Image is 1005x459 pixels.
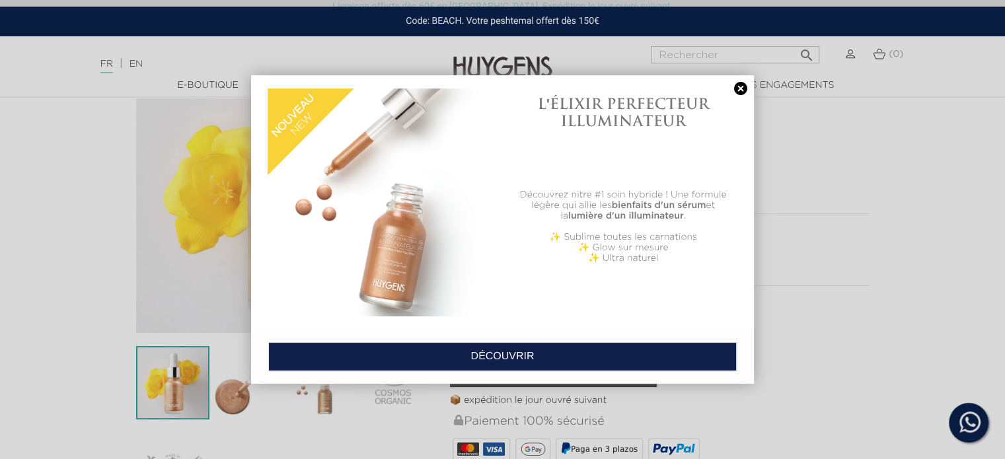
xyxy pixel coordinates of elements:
[568,211,684,221] b: lumière d'un illuminateur
[268,342,737,371] a: DÉCOUVRIR
[612,201,706,210] b: bienfaits d'un sérum
[509,253,737,264] p: ✨ Ultra naturel
[509,242,737,253] p: ✨ Glow sur mesure
[509,190,737,221] p: Découvrez nitre #1 soin hybride ! Une formule légère qui allie les et la .
[509,232,737,242] p: ✨ Sublime toutes les carnations
[509,95,737,130] h1: L'ÉLIXIR PERFECTEUR ILLUMINATEUR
